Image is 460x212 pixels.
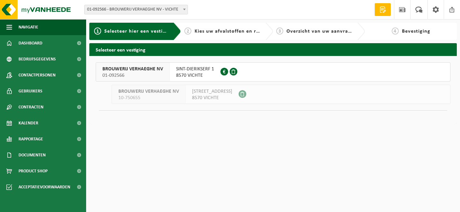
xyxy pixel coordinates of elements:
span: 8570 VICHTE [192,95,232,101]
h2: Selecteer een vestiging [89,43,457,56]
span: Overzicht van uw aanvraag [286,29,354,34]
span: 2 [184,27,191,35]
span: [STREET_ADDRESS] [192,88,232,95]
span: Documenten [19,147,46,163]
span: Product Shop [19,163,48,179]
span: 01-092566 [102,72,163,79]
span: Rapportage [19,131,43,147]
span: 01-092566 - BROUWERIJ VERHAEGHE NV - VICHTE [84,5,188,14]
span: 1 [94,27,101,35]
span: 01-092566 - BROUWERIJ VERHAEGHE NV - VICHTE [85,5,188,14]
span: Kies uw afvalstoffen en recipiënten [195,29,282,34]
span: BROUWERIJ VERHAEGHE NV [118,88,179,95]
span: 10-750655 [118,95,179,101]
span: Gebruikers [19,83,42,99]
span: Dashboard [19,35,42,51]
button: BROUWERIJ VERHAEGHE NV 01-092566 SINT-DIERIKSERF 18570 VICHTE [96,62,450,82]
span: Acceptatievoorwaarden [19,179,70,195]
span: Selecteer hier een vestiging [104,29,173,34]
span: BROUWERIJ VERHAEGHE NV [102,66,163,72]
span: Navigatie [19,19,38,35]
span: 4 [392,27,399,35]
span: Contracten [19,99,43,115]
span: SINT-DIERIKSERF 1 [176,66,214,72]
span: Kalender [19,115,38,131]
span: Bevestiging [402,29,430,34]
span: Contactpersonen [19,67,56,83]
span: 3 [276,27,283,35]
span: 8570 VICHTE [176,72,214,79]
span: Bedrijfsgegevens [19,51,56,67]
